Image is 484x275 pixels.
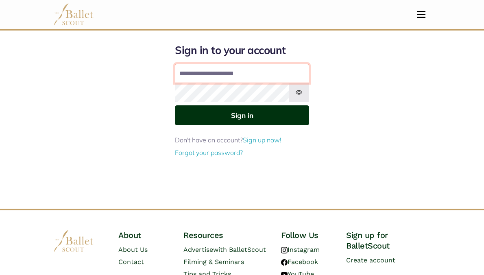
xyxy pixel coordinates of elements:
a: Contact [118,258,144,266]
img: logo [53,230,94,252]
a: Forgot your password? [175,148,243,157]
h4: Sign up for BalletScout [346,230,431,251]
a: Sign up now! [243,136,281,144]
a: Facebook [281,258,318,266]
span: with BalletScout [213,246,266,253]
a: Create account [346,256,395,264]
h1: Sign in to your account [175,44,309,57]
h4: About [118,230,170,240]
button: Sign in [175,105,309,125]
button: Toggle navigation [412,11,431,18]
a: Filming & Seminars [183,258,244,266]
img: instagram logo [281,247,288,253]
h4: Follow Us [281,230,333,240]
a: About Us [118,246,148,253]
a: Instagram [281,246,320,253]
p: Don't have an account? [175,135,309,146]
h4: Resources [183,230,268,240]
img: facebook logo [281,259,288,266]
a: Advertisewith BalletScout [183,246,266,253]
